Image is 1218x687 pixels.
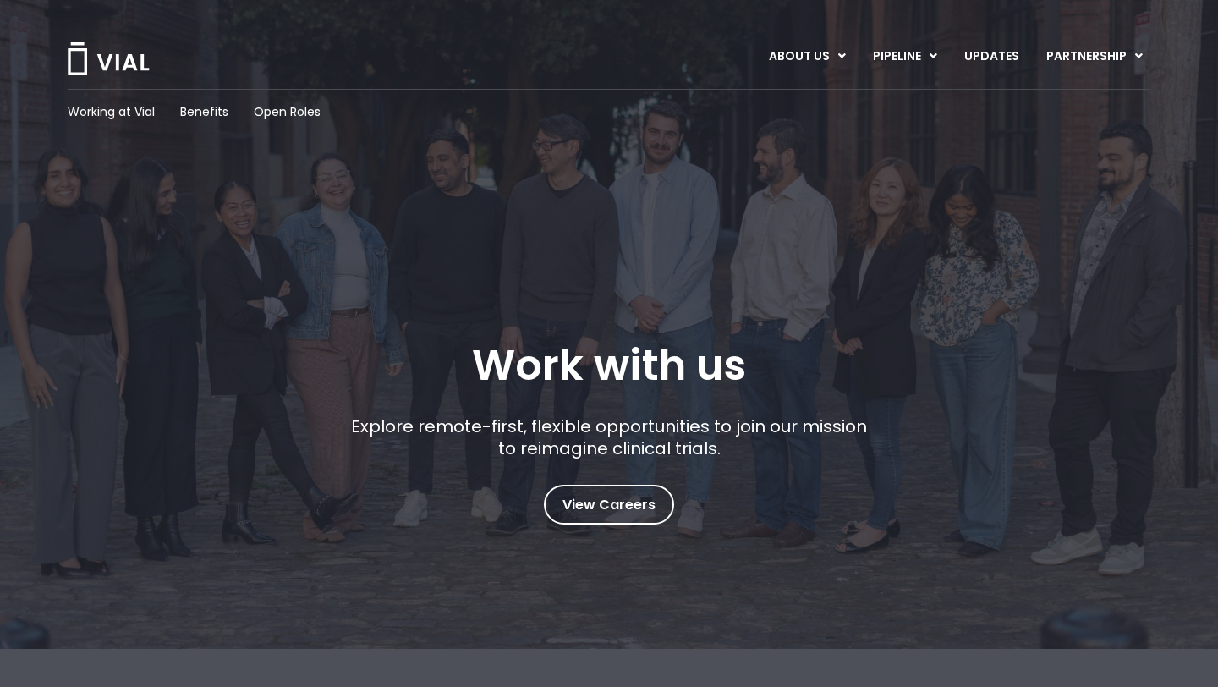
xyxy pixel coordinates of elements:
[66,42,151,75] img: Vial Logo
[68,103,155,121] a: Working at Vial
[755,42,859,71] a: ABOUT USMenu Toggle
[562,494,656,516] span: View Careers
[951,42,1032,71] a: UPDATES
[345,415,874,459] p: Explore remote-first, flexible opportunities to join our mission to reimagine clinical trials.
[472,341,746,390] h1: Work with us
[254,103,321,121] a: Open Roles
[859,42,950,71] a: PIPELINEMenu Toggle
[1033,42,1156,71] a: PARTNERSHIPMenu Toggle
[180,103,228,121] a: Benefits
[544,485,674,525] a: View Careers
